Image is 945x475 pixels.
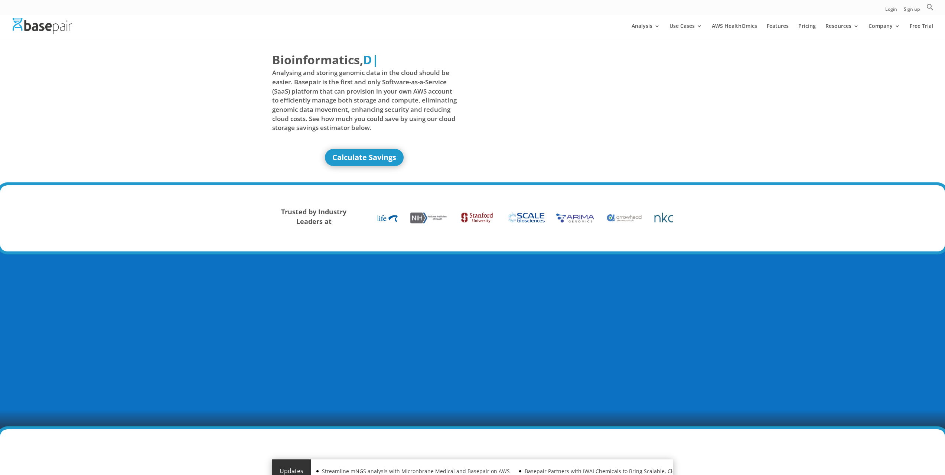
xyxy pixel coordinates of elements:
a: Login [885,7,897,15]
a: AWS HealthOmics [712,23,757,41]
svg: Search [926,3,934,11]
a: Resources [825,23,859,41]
a: Search Icon Link [926,3,934,15]
img: Basepair [13,18,72,34]
a: Calculate Savings [325,149,404,166]
span: Analysing and storing genomic data in the cloud should be easier. Basepair is the first and only ... [272,68,457,132]
a: Analysis [632,23,660,41]
span: D [363,52,372,68]
iframe: Basepair - NGS Analysis Simplified [478,51,663,155]
span: Bioinformatics, [272,51,363,68]
a: Pricing [798,23,816,41]
a: Features [767,23,789,41]
a: Use Cases [669,23,702,41]
a: Sign up [904,7,920,15]
a: Company [869,23,900,41]
strong: Trusted by Industry Leaders at [281,207,346,226]
span: | [372,52,379,68]
a: Free Trial [910,23,933,41]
